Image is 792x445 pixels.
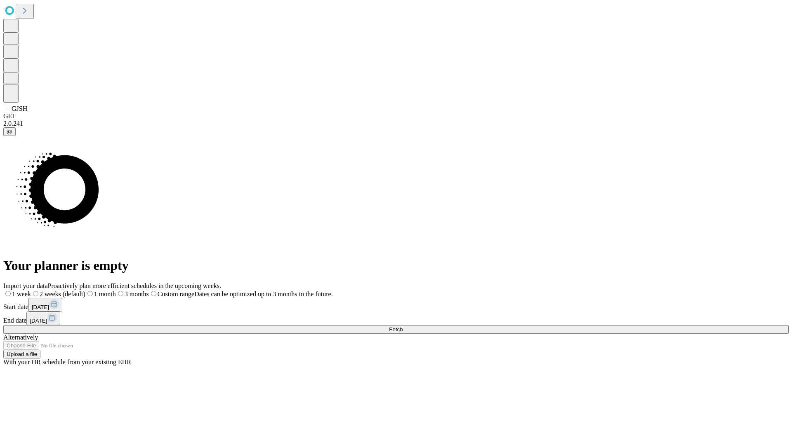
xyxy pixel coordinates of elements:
span: @ [7,129,12,135]
span: Proactively plan more efficient schedules in the upcoming weeks. [48,282,221,289]
span: 2 weeks (default) [40,290,85,297]
div: Start date [3,298,789,311]
span: With your OR schedule from your existing EHR [3,358,131,365]
input: 1 month [87,291,93,296]
span: GJSH [12,105,27,112]
span: Dates can be optimized up to 3 months in the future. [194,290,332,297]
input: 1 week [5,291,11,296]
input: Custom rangeDates can be optimized up to 3 months in the future. [151,291,156,296]
span: 1 month [94,290,116,297]
span: 1 week [12,290,31,297]
div: End date [3,311,789,325]
span: Import your data [3,282,48,289]
span: Custom range [158,290,194,297]
span: [DATE] [30,318,47,324]
button: [DATE] [26,311,60,325]
span: 3 months [125,290,149,297]
input: 2 weeks (default) [33,291,38,296]
span: Fetch [389,326,403,333]
h1: Your planner is empty [3,258,789,273]
button: @ [3,127,16,136]
span: Alternatively [3,334,38,341]
div: GEI [3,112,789,120]
button: Fetch [3,325,789,334]
div: 2.0.241 [3,120,789,127]
span: [DATE] [32,304,49,310]
input: 3 months [118,291,123,296]
button: [DATE] [28,298,62,311]
button: Upload a file [3,350,40,358]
